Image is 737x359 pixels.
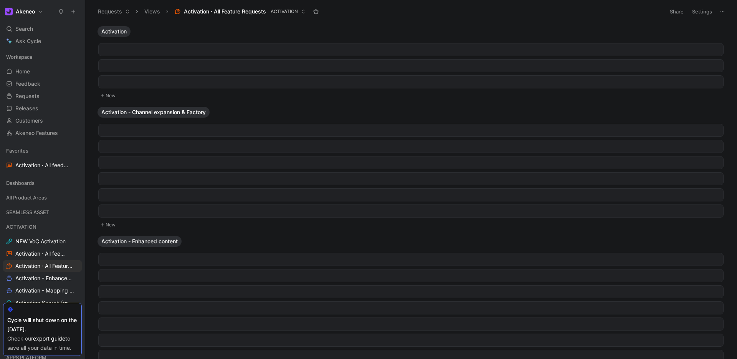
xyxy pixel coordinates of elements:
[3,206,82,218] div: SEAMLESS ASSET
[94,107,727,230] div: Activation - Channel expansion & FactoryNew
[15,238,66,245] span: NEW VoC Activation
[271,8,298,15] span: ACTIVATION
[666,6,687,17] button: Share
[3,221,82,233] div: ACTIVATION
[101,238,178,245] span: Activation - Enhanced content
[97,26,131,37] button: Activation
[97,220,724,229] button: New
[94,26,727,101] div: ActivationNew
[15,287,74,294] span: Activation - Mapping and Transformation
[689,6,716,17] button: Settings
[94,6,133,17] button: Requests
[15,161,69,170] span: Activation · All feedback
[15,105,38,112] span: Releases
[15,250,65,258] span: Activation · All feedback
[3,78,82,90] a: Feedback
[6,223,36,231] span: ACTIVATION
[97,107,210,118] button: Activation - Channel expansion & Factory
[171,6,309,17] button: Activation · All Feature RequestsACTIVATION
[15,92,40,100] span: Requests
[3,206,82,220] div: SEAMLESS ASSET
[3,51,82,63] div: Workspace
[15,129,58,137] span: Akeneo Features
[16,8,35,15] h1: Akeneo
[6,179,35,187] span: Dashboards
[3,236,82,247] a: NEW VoC Activation
[3,192,82,206] div: All Product Areas
[3,297,82,309] a: Activation Search for Feature Requests
[97,91,724,100] button: New
[6,147,28,155] span: Favorites
[3,177,82,189] div: Dashboards
[3,6,45,17] button: AkeneoAkeneo
[15,299,74,307] span: Activation Search for Feature Requests
[15,24,33,33] span: Search
[7,316,78,334] div: Cycle will shut down on the [DATE].
[15,37,41,46] span: Ask Cycle
[6,53,33,61] span: Workspace
[3,145,82,156] div: Favorites
[3,285,82,296] a: Activation - Mapping and Transformation
[15,262,73,270] span: Activation · All Feature Requests
[3,192,82,203] div: All Product Areas
[3,177,82,191] div: Dashboards
[3,260,82,272] a: Activation · All Feature Requests
[3,103,82,114] a: Releases
[141,6,164,17] button: Views
[101,108,206,116] span: Activation - Channel expansion & Factory
[3,127,82,139] a: Akeneo Features
[3,221,82,346] div: ACTIVATIONNEW VoC ActivationActivation · All feedbackActivation · All Feature RequestsActivation ...
[3,66,82,77] a: Home
[184,8,266,15] span: Activation · All Feature Requests
[3,160,82,171] a: Activation · All feedback
[6,208,49,216] span: SEAMLESS ASSET
[7,334,78,352] div: Check our to save all your data in time.
[97,236,182,247] button: Activation - Enhanced content
[3,115,82,126] a: Customers
[101,28,127,35] span: Activation
[3,248,82,259] a: Activation · All feedback
[15,274,73,282] span: Activation - Enhanced Content
[15,117,43,125] span: Customers
[15,68,30,75] span: Home
[33,335,65,342] a: export guide
[5,8,13,15] img: Akeneo
[3,35,82,47] a: Ask Cycle
[3,90,82,102] a: Requests
[3,273,82,284] a: Activation - Enhanced Content
[3,23,82,35] div: Search
[15,80,40,88] span: Feedback
[6,194,47,201] span: All Product Areas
